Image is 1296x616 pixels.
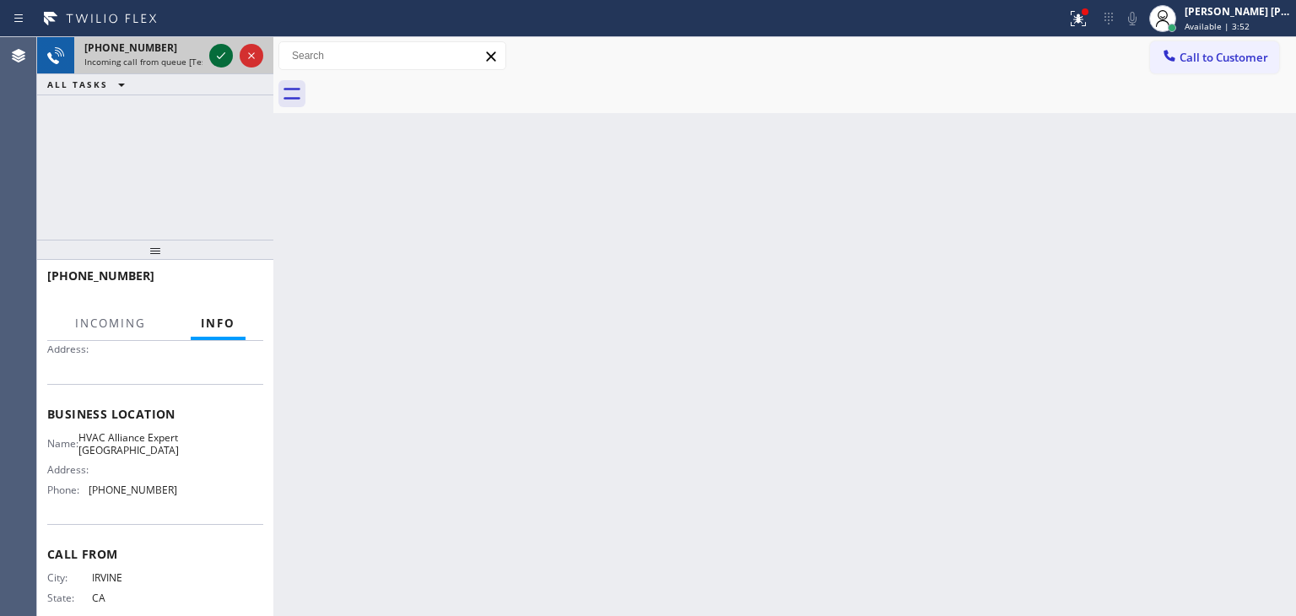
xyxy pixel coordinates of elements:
[47,406,263,422] span: Business location
[84,41,177,55] span: [PHONE_NUMBER]
[89,484,177,496] span: [PHONE_NUMBER]
[1120,7,1144,30] button: Mute
[65,307,156,340] button: Incoming
[47,571,92,584] span: City:
[1180,50,1268,65] span: Call to Customer
[47,463,92,476] span: Address:
[47,343,92,355] span: Address:
[37,74,142,95] button: ALL TASKS
[240,44,263,68] button: Reject
[279,42,505,69] input: Search
[201,316,235,331] span: Info
[47,484,89,496] span: Phone:
[47,592,92,604] span: State:
[1185,4,1291,19] div: [PERSON_NAME] [PERSON_NAME]
[84,56,224,68] span: Incoming call from queue [Test] All
[92,592,176,604] span: CA
[47,546,263,562] span: Call From
[75,316,146,331] span: Incoming
[78,431,179,457] span: HVAC Alliance Expert [GEOGRAPHIC_DATA]
[191,307,246,340] button: Info
[47,437,78,450] span: Name:
[209,44,233,68] button: Accept
[92,571,176,584] span: IRVINE
[47,267,154,284] span: [PHONE_NUMBER]
[47,78,108,90] span: ALL TASKS
[1150,41,1279,73] button: Call to Customer
[1185,20,1250,32] span: Available | 3:52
